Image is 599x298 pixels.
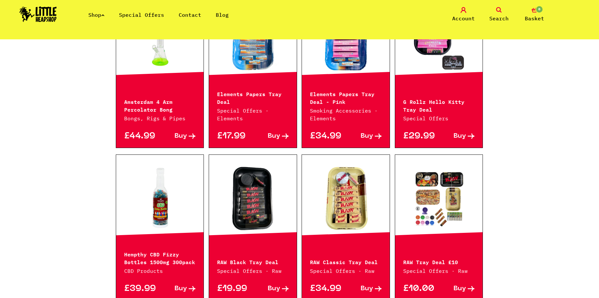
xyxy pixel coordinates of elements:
[253,285,289,292] a: Buy
[346,285,382,292] a: Buy
[175,133,187,140] span: Buy
[454,285,466,292] span: Buy
[403,114,475,122] p: Special Offers
[535,5,543,13] span: 0
[310,90,382,105] p: Elements Papers Tray Deal - Pink
[310,258,382,265] p: RAW Classic Tray Deal
[217,267,289,275] p: Special Offers · Raw
[119,12,164,18] a: Special Offers
[403,133,439,140] p: £29.99
[88,12,105,18] a: Shop
[160,133,195,140] a: Buy
[310,107,382,122] p: Smoking Accessories · Elements
[268,285,280,292] span: Buy
[525,15,544,22] span: Basket
[160,285,195,292] a: Buy
[403,258,475,265] p: RAW Tray Deal £10
[346,133,382,140] a: Buy
[403,97,475,113] p: G Rollz Hello Kitty Tray Deal
[217,90,289,105] p: Elements Papers Tray Deal
[310,285,346,292] p: £34.99
[268,133,280,140] span: Buy
[361,285,373,292] span: Buy
[124,267,196,275] p: CBD Products
[124,114,196,122] p: Bongs, Rigs & Pipes
[217,285,253,292] p: £19.99
[489,15,509,22] span: Search
[454,133,466,140] span: Buy
[518,7,551,22] a: 0 Basket
[403,267,475,275] p: Special Offers · Raw
[452,15,475,22] span: Account
[124,97,196,113] p: Amsterdam 4 Arm Percolator Bong
[124,285,160,292] p: £39.99
[19,6,57,22] img: Little Head Shop Logo
[403,285,439,292] p: £10.00
[361,133,373,140] span: Buy
[217,258,289,265] p: RAW Black Tray Deal
[310,267,382,275] p: Special Offers · Raw
[175,285,187,292] span: Buy
[179,12,201,18] a: Contact
[253,133,289,140] a: Buy
[217,133,253,140] p: £17.99
[217,107,289,122] p: Special Offers · Elements
[216,12,229,18] a: Blog
[124,250,196,265] p: Hempthy CBD Fizzy Bottles 1500mg 300pack
[439,285,475,292] a: Buy
[439,133,475,140] a: Buy
[310,133,346,140] p: £34.99
[124,133,160,140] p: £44.99
[483,7,515,22] a: Search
